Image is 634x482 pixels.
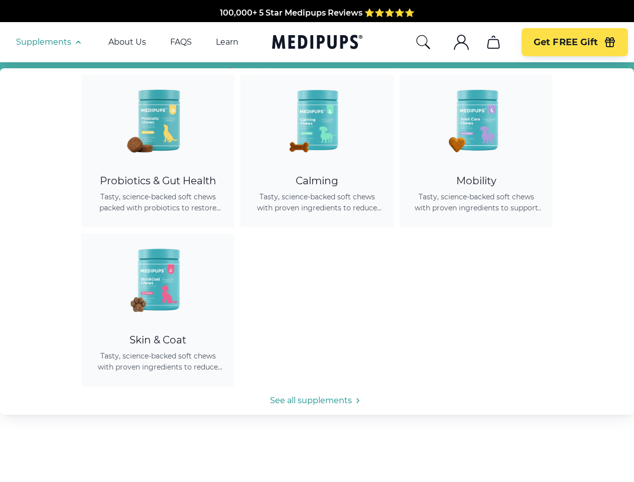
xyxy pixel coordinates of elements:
a: Learn [216,37,238,47]
span: Get FREE Gift [534,37,598,48]
img: Calming Dog Chews - Medipups [272,74,362,165]
a: FAQS [170,37,192,47]
span: Supplements [16,37,71,47]
button: account [449,30,473,54]
span: Tasty, science-backed soft chews with proven ingredients to reduce anxiety, promote relaxation, a... [252,191,382,213]
span: 100,000+ 5 Star Medipups Reviews ⭐️⭐️⭐️⭐️⭐️ [220,8,415,18]
button: search [415,34,431,50]
span: Tasty, science-backed soft chews with proven ingredients to support joint health, improve mobilit... [412,191,541,213]
a: Joint Care Chews - MedipupsMobilityTasty, science-backed soft chews with proven ingredients to su... [400,74,553,227]
div: Calming [252,175,382,187]
span: Tasty, science-backed soft chews with proven ingredients to reduce shedding, promote healthy skin... [93,350,222,373]
button: Supplements [16,36,84,48]
img: Probiotic Dog Chews - Medipups [113,74,203,165]
button: cart [481,30,505,54]
div: Probiotics & Gut Health [93,175,222,187]
a: Skin & Coat Chews - MedipupsSkin & CoatTasty, science-backed soft chews with proven ingredients t... [81,233,234,387]
img: Skin & Coat Chews - Medipups [113,233,203,324]
button: Get FREE Gift [522,28,628,56]
a: Medipups [272,33,362,53]
div: Mobility [412,175,541,187]
a: Probiotic Dog Chews - MedipupsProbiotics & Gut HealthTasty, science-backed soft chews packed with... [81,74,234,227]
span: Tasty, science-backed soft chews packed with probiotics to restore gut balance, ease itching, sup... [93,191,222,213]
a: About Us [108,37,146,47]
img: Joint Care Chews - Medipups [431,74,522,165]
a: Calming Dog Chews - MedipupsCalmingTasty, science-backed soft chews with proven ingredients to re... [240,74,394,227]
div: Skin & Coat [93,334,222,346]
